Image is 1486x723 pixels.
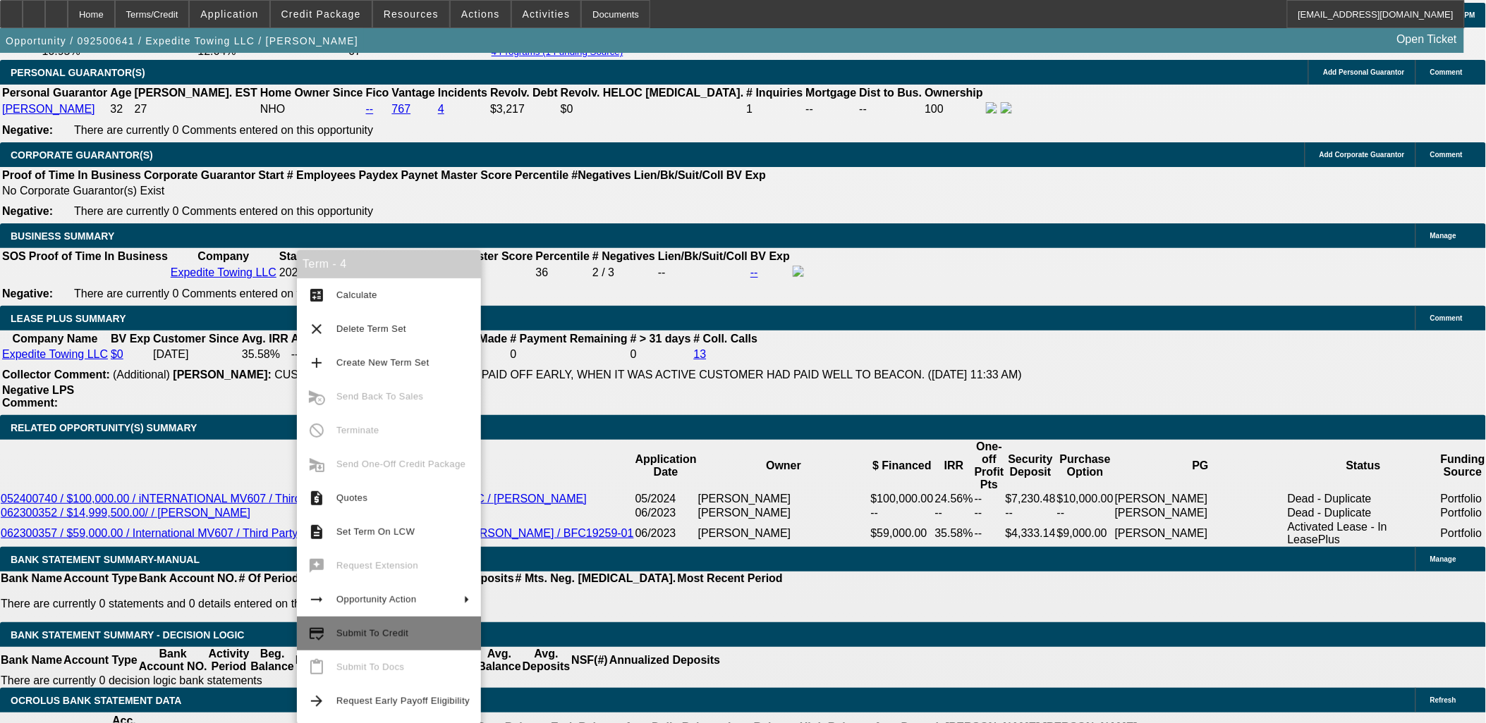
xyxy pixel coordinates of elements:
td: -- [805,101,858,117]
th: Account Type [63,647,138,674]
td: $4,333.14 [1005,520,1056,547]
span: Bank Statement Summary - Decision Logic [11,629,245,641]
th: Most Recent Period [677,571,784,586]
div: 36 [536,266,590,279]
b: BV Exp [750,250,790,262]
th: Application Date [635,440,698,492]
td: [PERSON_NAME] [1114,520,1287,547]
th: Avg. Deposits [522,647,571,674]
b: Negative: [2,124,53,136]
a: -- [366,103,374,115]
a: 062300352 / $14,999,500.00/ / [PERSON_NAME] [1,507,250,519]
div: Term - 4 [297,250,481,278]
span: There are currently 0 Comments entered on this opportunity [74,288,373,299]
th: Avg. Balance [477,647,521,674]
b: # Coll. Calls [694,333,758,345]
b: Personal Guarantor [2,87,107,99]
th: IRR [934,440,974,492]
td: 35.58% [241,347,289,361]
b: Start [279,250,305,262]
button: Activities [512,1,581,27]
b: Paydex [359,169,398,181]
th: # Mts. Neg. [MEDICAL_DATA]. [515,571,677,586]
b: Ownership [925,87,983,99]
span: Quotes [336,493,367,503]
th: Bank Account NO. [138,571,238,586]
td: [PERSON_NAME] [1114,492,1287,506]
td: Portfolio [1440,492,1486,506]
th: Proof of Time In Business [1,168,142,183]
td: 0 [510,347,628,361]
p: There are currently 0 statements and 0 details entered on this opportunity [1,598,783,610]
td: -- [859,101,923,117]
td: $7,230.48 [1005,492,1056,506]
th: Status [1287,440,1440,492]
span: LEASE PLUS SUMMARY [11,313,126,324]
td: NHO [260,101,364,117]
b: Incidents [438,87,487,99]
th: Funding Source [1440,440,1486,492]
a: Expedite Towing LLC [2,348,108,360]
td: [DATE] [152,347,240,361]
span: Manage [1430,232,1456,240]
b: Company [197,250,249,262]
td: -- [974,520,1005,547]
td: $9,000.00 [1056,520,1114,547]
span: Calculate [336,290,377,300]
th: Activity Period [208,647,250,674]
th: One-off Profit Pts [974,440,1005,492]
td: $100,000.00 [870,492,934,506]
td: Dead - Duplicate [1287,492,1440,506]
td: No Corporate Guarantor(s) Exist [1,184,772,198]
b: Paynet Master Score [422,250,532,262]
span: PERSONAL GUARANTOR(S) [11,67,145,78]
td: -- [657,265,748,280]
span: BANK STATEMENT SUMMARY-MANUAL [11,554,200,565]
b: Negative: [2,288,53,299]
b: Percentile [536,250,590,262]
td: Activated Lease - In LeasePlus [1287,520,1440,547]
b: Vantage [392,87,435,99]
span: Application [200,8,258,20]
mat-icon: calculate [308,287,325,304]
b: # Inquiries [746,87,803,99]
td: -- [870,506,934,520]
td: -- [1056,506,1114,520]
mat-icon: arrow_forward [308,693,325,710]
b: Lien/Bk/Suit/Coll [634,169,724,181]
span: Opportunity Action [336,594,417,605]
td: [PERSON_NAME] [698,506,870,520]
td: -- [974,506,1005,520]
b: Customer Since [153,333,239,345]
span: Opportunity / 092500641 / Expedite Towing LLC / [PERSON_NAME] [6,35,358,47]
b: # Payment Made [419,333,507,345]
b: Start [258,169,284,181]
td: 0 [630,347,692,361]
td: Dead - Duplicate [1287,506,1440,520]
th: Beg. Balance [250,647,294,674]
span: Resources [384,8,439,20]
td: $3,217 [489,101,559,117]
b: Negative LPS Comment: [2,384,74,409]
td: [PERSON_NAME] [1114,506,1287,520]
td: 2023 [279,265,305,280]
a: [PERSON_NAME] [2,103,95,115]
td: 06/2023 [635,520,698,547]
th: SOS [1,249,27,264]
span: CORPORATE GUARANTOR(S) [11,149,153,161]
th: Owner [698,440,870,492]
img: linkedin-icon.png [1001,102,1012,113]
b: Revolv. HELOC [MEDICAL_DATA]. [561,87,744,99]
span: Delete Term Set [336,323,406,334]
button: Actions [451,1,511,27]
mat-icon: description [308,524,325,540]
td: 1 [745,101,803,117]
mat-icon: credit_score [308,625,325,642]
a: 062300357 / $59,000.00 / International MV607 / Third Party Vendor / Expedite Towing LLC / [PERSON... [1,527,634,539]
a: 052400740 / $100,000.00 / iNTERNATIONAL MV607 / Third Party Vendor / Expedite Towing LLC / [PERSO... [1,493,587,505]
th: Proof of Time In Business [28,249,169,264]
th: PG [1114,440,1287,492]
td: Portfolio [1440,520,1486,547]
button: Credit Package [271,1,372,27]
button: Application [190,1,269,27]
